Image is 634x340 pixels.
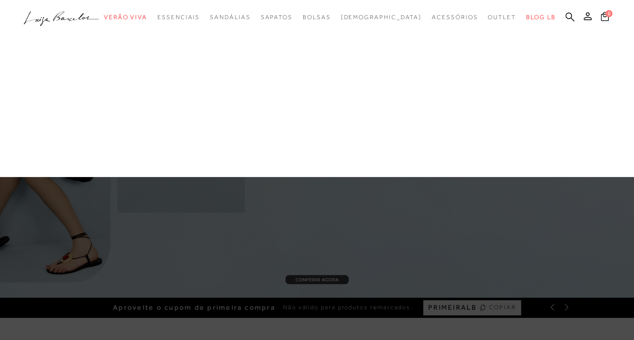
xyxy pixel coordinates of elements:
span: Sapatos [260,14,292,21]
span: Outlet [488,14,516,21]
span: 0 [605,10,612,17]
span: BLOG LB [526,14,555,21]
a: categoryNavScreenReaderText [104,8,147,27]
a: categoryNavScreenReaderText [260,8,292,27]
a: categoryNavScreenReaderText [210,8,250,27]
span: Sandálias [210,14,250,21]
span: Verão Viva [104,14,147,21]
a: categoryNavScreenReaderText [157,8,200,27]
a: BLOG LB [526,8,555,27]
span: Bolsas [303,14,331,21]
span: Acessórios [432,14,478,21]
a: categoryNavScreenReaderText [303,8,331,27]
a: categoryNavScreenReaderText [488,8,516,27]
span: [DEMOGRAPHIC_DATA] [340,14,422,21]
a: noSubCategoriesText [340,8,422,27]
span: Essenciais [157,14,200,21]
a: categoryNavScreenReaderText [432,8,478,27]
button: 0 [598,11,612,25]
